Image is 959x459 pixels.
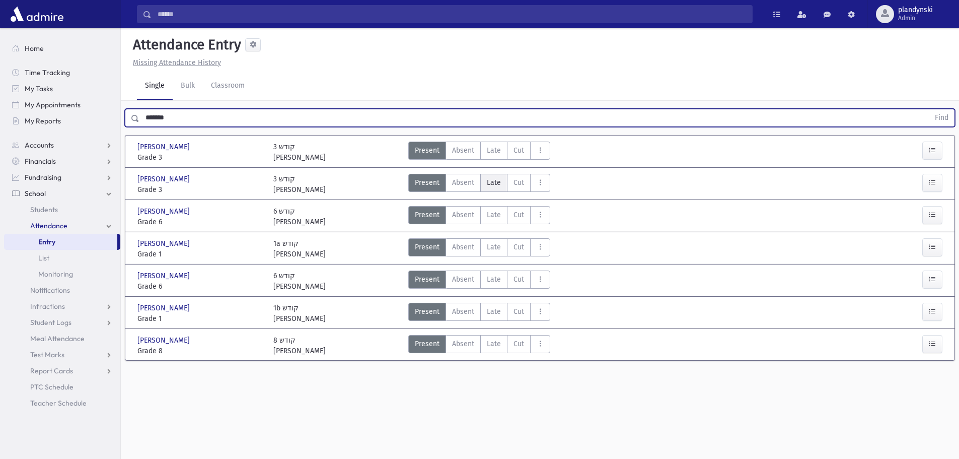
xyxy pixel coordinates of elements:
a: Time Tracking [4,64,120,81]
div: 6 קודש [PERSON_NAME] [273,206,326,227]
span: Absent [452,145,474,156]
a: Notifications [4,282,120,298]
a: Bulk [173,72,203,100]
span: Entry [38,237,55,246]
div: AttTypes [408,174,550,195]
span: Absent [452,274,474,285]
span: Cut [513,177,524,188]
span: Admin [898,14,933,22]
a: PTC Schedule [4,379,120,395]
div: AttTypes [408,238,550,259]
span: [PERSON_NAME] [137,174,192,184]
a: Infractions [4,298,120,314]
u: Missing Attendance History [133,58,221,67]
div: AttTypes [408,335,550,356]
span: [PERSON_NAME] [137,238,192,249]
button: Find [929,109,954,126]
span: Student Logs [30,318,71,327]
span: Home [25,44,44,53]
img: AdmirePro [8,4,66,24]
span: Late [487,339,501,349]
span: Monitoring [38,270,73,279]
span: Late [487,242,501,252]
span: Absent [452,339,474,349]
span: Meal Attendance [30,334,85,343]
span: Present [415,145,439,156]
span: [PERSON_NAME] [137,335,192,346]
span: Grade 3 [137,152,263,163]
a: Home [4,40,120,56]
div: 8 קודש [PERSON_NAME] [273,335,326,356]
span: PTC Schedule [30,382,73,391]
span: Present [415,177,439,188]
a: List [4,250,120,266]
span: Students [30,205,58,214]
a: Missing Attendance History [129,58,221,67]
h5: Attendance Entry [129,36,241,53]
span: [PERSON_NAME] [137,303,192,313]
span: Late [487,177,501,188]
span: My Tasks [25,84,53,93]
span: Cut [513,339,524,349]
span: Attendance [30,221,67,230]
span: Present [415,210,439,220]
span: Late [487,274,501,285]
span: Cut [513,274,524,285]
span: Grade 6 [137,217,263,227]
span: Grade 1 [137,249,263,259]
span: Cut [513,306,524,317]
span: Financials [25,157,56,166]
a: Entry [4,234,117,250]
a: Classroom [203,72,253,100]
span: Teacher Schedule [30,399,87,408]
span: Absent [452,242,474,252]
span: Present [415,242,439,252]
span: Present [415,274,439,285]
span: [PERSON_NAME] [137,271,192,281]
a: Single [137,72,173,100]
a: My Reports [4,113,120,129]
a: Test Marks [4,347,120,363]
span: [PERSON_NAME] [137,142,192,152]
span: My Reports [25,116,61,125]
span: School [25,189,46,198]
div: AttTypes [408,206,550,227]
span: Grade 1 [137,313,263,324]
span: List [38,253,49,263]
span: Grade 8 [137,346,263,356]
div: 1b קודש [PERSON_NAME] [273,303,326,324]
span: Accounts [25,141,54,150]
a: Monitoring [4,266,120,282]
div: 3 קודש [PERSON_NAME] [273,174,326,195]
a: Fundraising [4,169,120,185]
a: Attendance [4,218,120,234]
span: Grade 6 [137,281,263,292]
span: My Appointments [25,100,81,109]
a: School [4,185,120,202]
a: Teacher Schedule [4,395,120,411]
a: Meal Attendance [4,331,120,347]
div: 3 קודש [PERSON_NAME] [273,142,326,163]
span: Absent [452,210,474,220]
span: Late [487,145,501,156]
span: [PERSON_NAME] [137,206,192,217]
a: My Tasks [4,81,120,97]
span: Report Cards [30,366,73,375]
div: 1a קודש [PERSON_NAME] [273,238,326,259]
div: AttTypes [408,271,550,292]
span: Test Marks [30,350,64,359]
input: Search [152,5,752,23]
div: AttTypes [408,142,550,163]
span: Absent [452,177,474,188]
a: Financials [4,153,120,169]
span: Cut [513,242,524,252]
span: Cut [513,145,524,156]
span: Infractions [30,302,65,311]
span: Notifications [30,286,70,295]
span: Present [415,339,439,349]
a: Report Cards [4,363,120,379]
span: plandynski [898,6,933,14]
span: Fundraising [25,173,61,182]
a: Students [4,202,120,218]
div: AttTypes [408,303,550,324]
